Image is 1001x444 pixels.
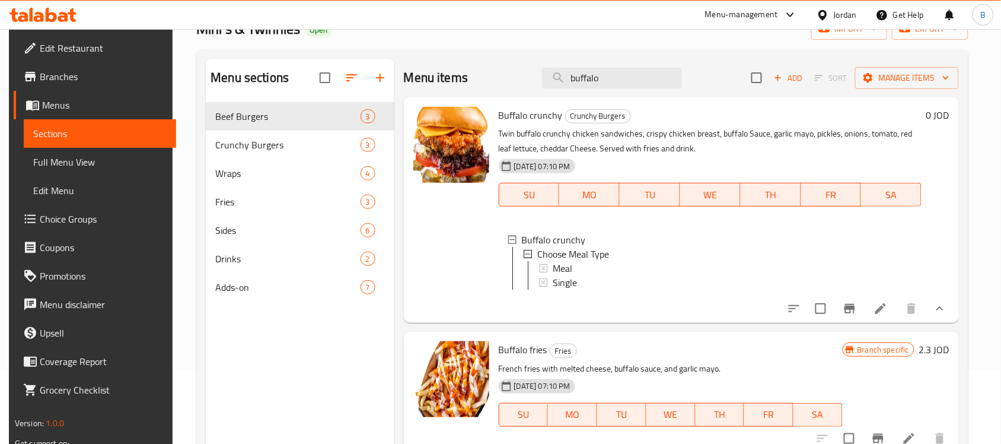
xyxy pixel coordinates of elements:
[361,280,375,294] div: items
[620,183,680,207] button: TU
[499,341,547,359] span: Buffalo fries
[807,69,855,87] span: Select section first
[696,403,745,427] button: TH
[361,166,375,180] div: items
[537,247,609,261] span: Choose Meal Type
[744,403,793,427] button: FR
[14,205,176,233] a: Choice Groups
[550,344,576,358] span: Fries
[874,302,888,316] a: Edit menu item
[361,111,375,122] span: 3
[646,403,696,427] button: WE
[211,69,289,87] h2: Menu sections
[741,183,801,207] button: TH
[980,8,986,21] span: B
[553,406,592,423] span: MO
[206,97,394,306] nav: Menu sections
[559,183,620,207] button: MO
[504,186,555,204] span: SU
[361,109,375,123] div: items
[597,403,646,427] button: TU
[361,282,375,293] span: 7
[40,354,167,369] span: Coverage Report
[206,216,394,245] div: Sides6
[901,21,959,36] span: export
[780,294,808,323] button: sort-choices
[33,183,167,198] span: Edit Menu
[215,138,360,152] span: Crunchy Burgers
[806,186,857,204] span: FR
[413,107,489,183] img: Buffalo crunchy
[305,25,332,35] span: Open
[933,302,947,316] svg: Show Choices
[499,361,843,376] p: French fries with melted cheese, buffalo sauce, and garlic mayo.
[42,98,167,112] span: Menus
[499,126,922,156] p: Twin buffalo crunchy chicken sandwiches, crispy chicken breast, buffalo Sauce, garlic mayo, pickl...
[305,23,332,37] div: Open
[24,119,176,148] a: Sections
[361,252,375,266] div: items
[897,294,926,323] button: delete
[40,326,167,340] span: Upsell
[215,195,360,209] span: Fries
[865,71,949,85] span: Manage items
[206,131,394,159] div: Crunchy Burgers3
[499,403,549,427] button: SU
[700,406,740,423] span: TH
[685,186,736,204] span: WE
[33,155,167,169] span: Full Menu View
[14,262,176,290] a: Promotions
[651,406,691,423] span: WE
[40,383,167,397] span: Grocery Checklist
[206,188,394,216] div: Fries3
[522,233,586,247] span: Buffalo crunchy
[40,269,167,283] span: Promotions
[836,294,864,323] button: Branch-specific-item
[926,107,949,123] h6: 0 JOD
[24,176,176,205] a: Edit Menu
[46,416,64,431] span: 1.0.0
[413,341,489,417] img: Buffalo fries
[33,126,167,141] span: Sections
[14,319,176,347] a: Upsell
[919,341,949,358] h6: 2.3 JOD
[749,406,789,423] span: FR
[40,240,167,255] span: Coupons
[821,21,878,36] span: import
[40,297,167,312] span: Menu disclaimer
[542,68,682,88] input: search
[550,344,577,358] div: Fries
[215,109,360,123] span: Beef Burgers
[404,69,468,87] h2: Menu items
[705,8,778,22] div: Menu-management
[337,64,366,92] span: Sort sections
[40,41,167,55] span: Edit Restaurant
[206,273,394,302] div: Adds-on7
[553,261,572,275] span: Meal
[14,233,176,262] a: Coupons
[772,71,804,85] span: Add
[834,8,857,21] div: Jordan
[808,296,833,321] span: Select to update
[745,186,796,204] span: TH
[361,138,375,152] div: items
[361,196,375,208] span: 3
[14,347,176,376] a: Coverage Report
[680,183,741,207] button: WE
[15,416,44,431] span: Version:
[215,223,360,237] div: Sides
[361,253,375,265] span: 2
[798,406,838,423] span: SA
[14,34,176,62] a: Edit Restaurant
[215,166,360,180] div: Wraps
[215,280,360,294] span: Adds-on
[361,168,375,179] span: 4
[861,183,922,207] button: SA
[553,275,577,290] span: Single
[499,183,560,207] button: SU
[855,67,959,89] button: Manage items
